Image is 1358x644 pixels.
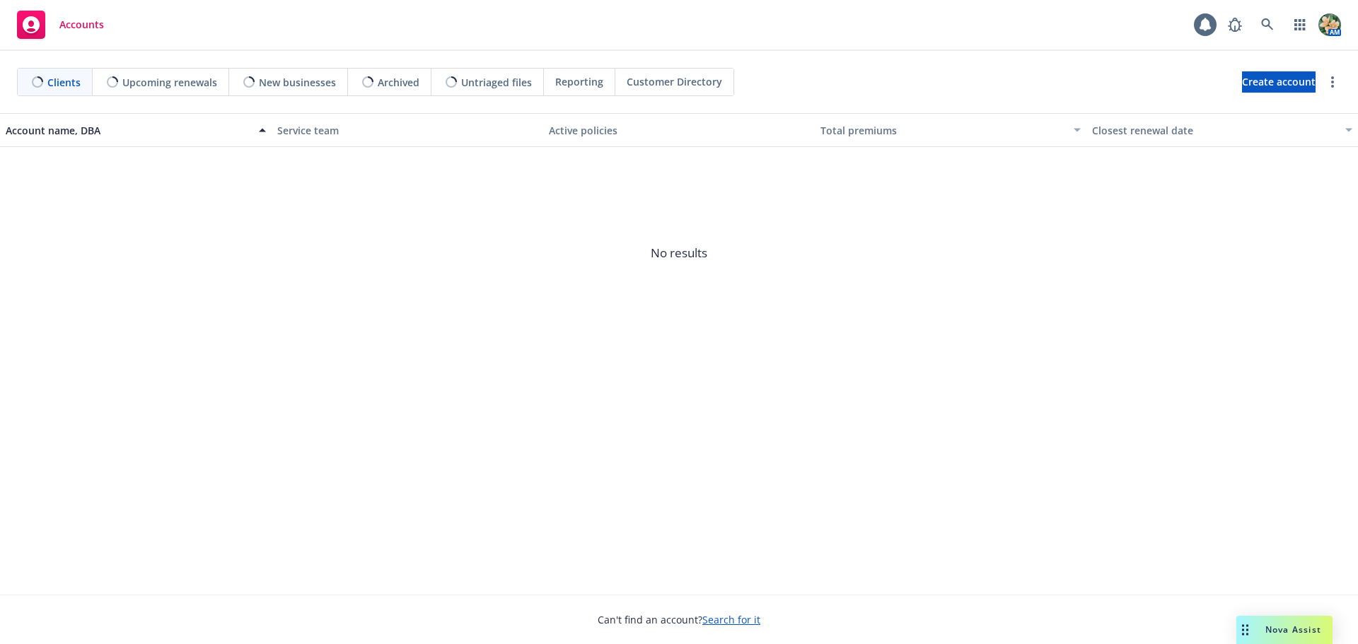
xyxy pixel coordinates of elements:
button: Total premiums [815,113,1086,147]
div: Active policies [549,123,809,138]
a: Create account [1242,71,1316,93]
a: Search [1253,11,1282,39]
span: Can't find an account? [598,612,760,627]
button: Closest renewal date [1086,113,1358,147]
a: Report a Bug [1221,11,1249,39]
span: Accounts [59,19,104,30]
a: Switch app [1286,11,1314,39]
a: more [1324,74,1341,90]
button: Active policies [543,113,815,147]
span: Customer Directory [627,74,722,89]
span: New businesses [259,75,336,90]
div: Account name, DBA [6,123,250,138]
button: Nova Assist [1236,616,1333,644]
a: Accounts [11,5,110,45]
span: Create account [1242,69,1316,95]
div: Service team [277,123,538,138]
span: Upcoming renewals [122,75,217,90]
span: Clients [47,75,81,90]
button: Service team [272,113,543,147]
div: Drag to move [1236,616,1254,644]
span: Untriaged files [461,75,532,90]
a: Search for it [702,613,760,626]
span: Reporting [555,74,603,89]
div: Total premiums [820,123,1065,138]
span: Archived [378,75,419,90]
img: photo [1318,13,1341,36]
div: Closest renewal date [1092,123,1337,138]
span: Nova Assist [1265,623,1321,636]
